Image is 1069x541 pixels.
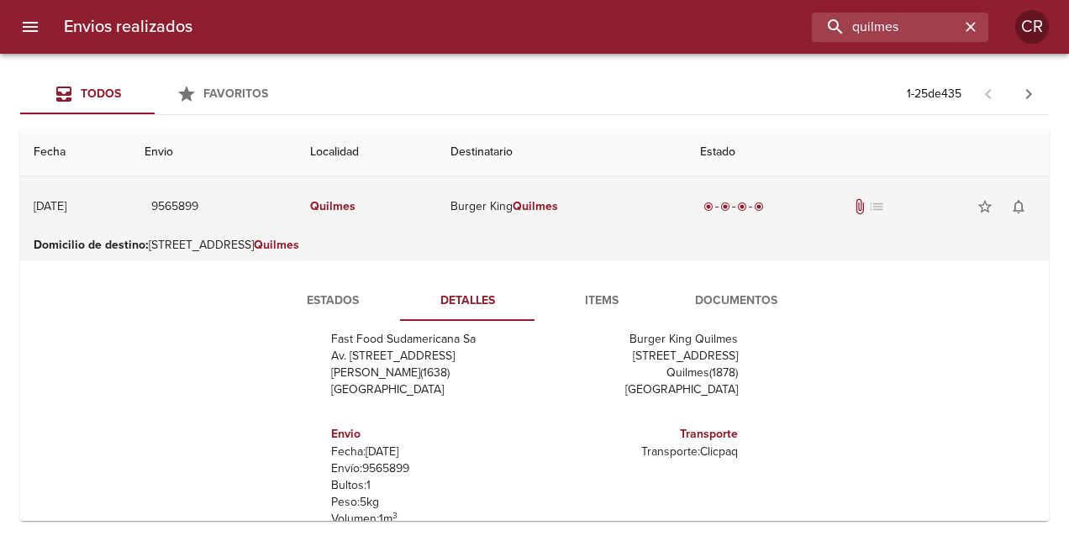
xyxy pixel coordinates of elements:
h6: Transporte [541,425,738,444]
div: Tabs Envios [20,74,289,114]
p: Av. [STREET_ADDRESS] [331,348,528,365]
p: [STREET_ADDRESS] [541,348,738,365]
div: Entregado [700,198,767,215]
p: Volumen: 1 m [331,511,528,528]
em: Quilmes [254,238,299,252]
p: Quilmes ( 1878 ) [541,365,738,381]
span: Estados [276,291,390,312]
span: 9565899 [151,197,198,218]
span: radio_button_checked [720,202,730,212]
button: Activar notificaciones [1002,190,1035,223]
p: [STREET_ADDRESS] [34,237,1035,254]
p: [GEOGRAPHIC_DATA] [541,381,738,398]
span: Todos [81,87,121,101]
p: Envío: 9565899 [331,460,528,477]
span: Pagina anterior [968,85,1008,102]
span: star_border [977,198,993,215]
p: Peso: 5 kg [331,494,528,511]
span: Favoritos [203,87,268,101]
p: Transporte: Clicpaq [541,444,738,460]
span: radio_button_checked [703,202,714,212]
span: Detalles [410,291,524,312]
span: radio_button_checked [754,202,764,212]
span: Documentos [679,291,793,312]
th: Destinatario [437,129,687,176]
p: Burger King Quilmes [541,331,738,348]
th: Envio [131,129,297,176]
input: buscar [812,13,960,42]
div: [DATE] [34,199,66,213]
p: Fecha: [DATE] [331,444,528,460]
div: Abrir información de usuario [1015,10,1049,44]
h6: Envios realizados [64,13,192,40]
span: Tiene documentos adjuntos [851,198,868,215]
button: Agregar a favoritos [968,190,1002,223]
p: [GEOGRAPHIC_DATA] [331,381,528,398]
p: Bultos: 1 [331,477,528,494]
span: Items [545,291,659,312]
span: Pagina siguiente [1008,74,1049,114]
p: Fast Food Sudamericana Sa [331,331,528,348]
em: Quilmes [513,199,558,213]
th: Estado [687,129,1049,176]
span: No tiene pedido asociado [868,198,885,215]
em: Quilmes [310,199,355,213]
span: notifications_none [1010,198,1027,215]
span: radio_button_checked [737,202,747,212]
p: 1 - 25 de 435 [907,86,961,102]
p: [PERSON_NAME] ( 1638 ) [331,365,528,381]
div: CR [1015,10,1049,44]
div: Tabs detalle de guia [266,281,803,321]
button: 9565899 [145,192,205,223]
sup: 3 [392,510,398,521]
td: Burger King [437,176,687,237]
b: Domicilio de destino : [34,238,149,252]
th: Fecha [20,129,131,176]
button: menu [10,7,50,47]
h6: Envio [331,425,528,444]
th: Localidad [297,129,437,176]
